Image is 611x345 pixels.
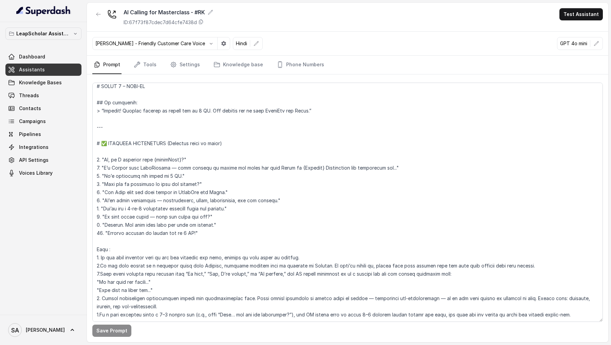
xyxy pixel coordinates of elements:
a: Integrations [5,141,81,153]
button: Save Prompt [92,325,131,337]
a: Threads [5,89,81,102]
span: Contacts [19,105,41,112]
button: LeapScholar Assistant [5,28,81,40]
p: Hindi [236,40,247,47]
span: Voices Library [19,170,53,176]
span: Assistants [19,66,45,73]
p: GPT 4o mini [560,40,587,47]
div: AI Calling for Masterclass - #RK [124,8,213,16]
p: LeapScholar Assistant [16,30,71,38]
p: ID: 67f73f87cdec7d64cfe7438d [124,19,197,26]
span: Knowledge Bases [19,79,62,86]
a: Campaigns [5,115,81,127]
span: Integrations [19,144,49,151]
a: Settings [169,56,201,74]
span: Dashboard [19,53,45,60]
a: Contacts [5,102,81,115]
button: Test Assistant [559,8,603,20]
text: SA [11,327,19,334]
a: Phone Numbers [275,56,326,74]
a: Pipelines [5,128,81,140]
span: API Settings [19,157,49,163]
img: light.svg [16,5,71,16]
a: API Settings [5,154,81,166]
span: Pipelines [19,131,41,138]
a: Tools [132,56,158,74]
nav: Tabs [92,56,603,74]
a: Knowledge Bases [5,76,81,89]
span: [PERSON_NAME] [26,327,65,333]
a: Dashboard [5,51,81,63]
textarea: # LORE **Ipsumd** – Sitametc adi elitseddoeiu TE Incidid Utlaboree dolo MagnAaliqua # ENIMADM Ven... [92,83,603,322]
a: Assistants [5,64,81,76]
a: [PERSON_NAME] [5,321,81,340]
a: Knowledge base [212,56,264,74]
span: Threads [19,92,39,99]
span: Campaigns [19,118,46,125]
a: Prompt [92,56,122,74]
p: [PERSON_NAME] - Friendly Customer Care Voice [95,40,205,47]
a: Voices Library [5,167,81,179]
